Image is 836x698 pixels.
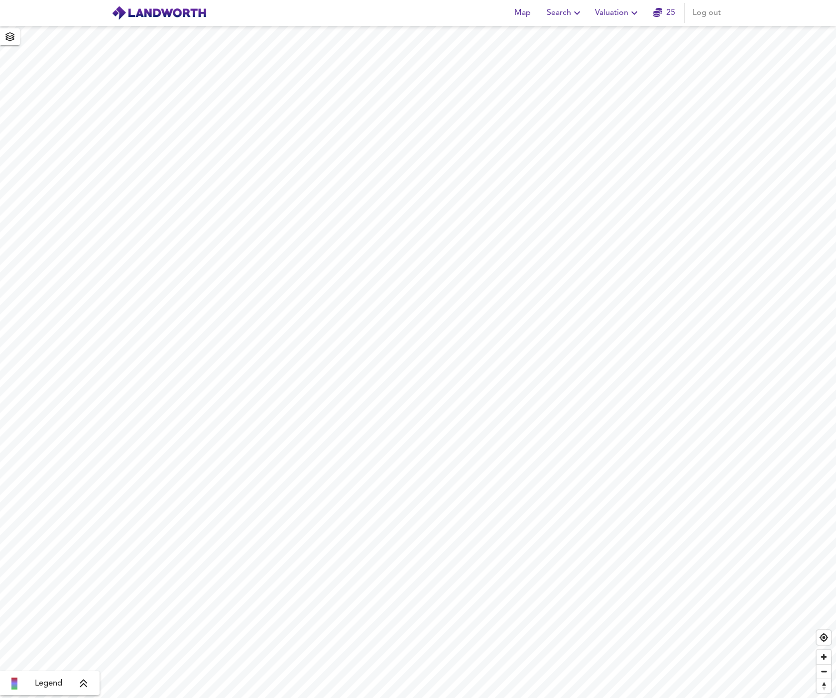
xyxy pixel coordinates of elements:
[817,650,831,664] button: Zoom in
[511,6,535,20] span: Map
[547,6,583,20] span: Search
[689,3,725,23] button: Log out
[595,6,640,20] span: Valuation
[817,665,831,679] span: Zoom out
[648,3,680,23] button: 25
[653,6,675,20] a: 25
[817,630,831,645] button: Find my location
[817,679,831,693] button: Reset bearing to north
[693,6,721,20] span: Log out
[35,678,62,690] span: Legend
[507,3,539,23] button: Map
[543,3,587,23] button: Search
[112,5,207,20] img: logo
[817,664,831,679] button: Zoom out
[591,3,644,23] button: Valuation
